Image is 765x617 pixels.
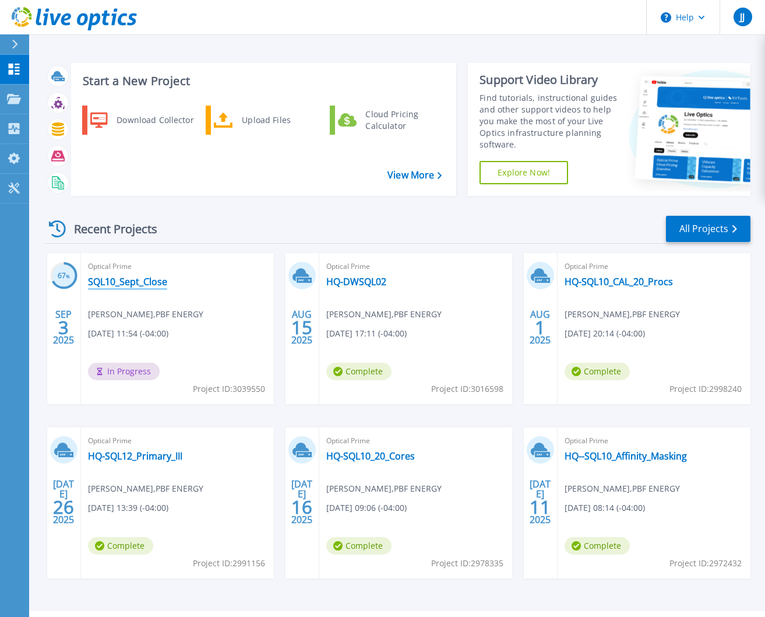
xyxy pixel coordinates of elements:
span: Optical Prime [565,434,743,447]
a: HQ--SQL10_Affinity_Masking [565,450,687,462]
span: Project ID: 2991156 [193,557,265,570]
span: Optical Prime [326,434,505,447]
div: Upload Files [236,108,322,132]
span: [PERSON_NAME] , PBF ENERGY [326,482,442,495]
a: Explore Now! [480,161,568,184]
span: Optical Prime [88,434,267,447]
div: SEP 2025 [52,306,75,349]
span: [PERSON_NAME] , PBF ENERGY [565,482,680,495]
span: Complete [565,363,630,380]
span: 3 [58,322,69,332]
span: Project ID: 3016598 [431,383,503,395]
a: Upload Files [206,106,325,135]
span: Optical Prime [88,260,267,273]
a: HQ-SQL10_20_Cores [326,450,415,462]
div: AUG 2025 [529,306,551,349]
span: [PERSON_NAME] , PBF ENERGY [326,308,442,321]
span: Complete [326,363,392,380]
a: All Projects [666,216,750,242]
a: View More [387,170,442,181]
div: Cloud Pricing Calculator [359,108,446,132]
div: Download Collector [111,108,199,132]
a: Cloud Pricing Calculator [330,106,449,135]
h3: Start a New Project [83,75,441,87]
span: Project ID: 2978335 [431,557,503,570]
span: [DATE] 09:06 (-04:00) [326,502,407,514]
span: [PERSON_NAME] , PBF ENERGY [565,308,680,321]
span: In Progress [88,363,160,380]
span: 26 [53,502,74,512]
span: 1 [535,322,545,332]
span: Project ID: 2998240 [669,383,742,395]
span: [DATE] 17:11 (-04:00) [326,327,407,340]
span: [DATE] 11:54 (-04:00) [88,327,168,340]
span: [DATE] 13:39 (-04:00) [88,502,168,514]
span: Optical Prime [565,260,743,273]
span: JJ [740,12,745,22]
div: Support Video Library [480,72,619,87]
a: Download Collector [82,106,202,135]
span: Project ID: 2972432 [669,557,742,570]
div: Recent Projects [45,215,173,243]
div: [DATE] 2025 [52,481,75,523]
a: HQ-SQL10_CAL_20_Procs [565,276,673,288]
span: Complete [326,537,392,555]
span: [DATE] 20:14 (-04:00) [565,327,645,340]
div: [DATE] 2025 [529,481,551,523]
span: Complete [565,537,630,555]
span: % [66,273,70,279]
span: Project ID: 3039550 [193,383,265,395]
div: AUG 2025 [291,306,313,349]
span: [PERSON_NAME] , PBF ENERGY [88,308,203,321]
div: [DATE] 2025 [291,481,313,523]
span: [PERSON_NAME] , PBF ENERGY [88,482,203,495]
span: 16 [291,502,312,512]
div: Find tutorials, instructional guides and other support videos to help you make the most of your L... [480,92,619,150]
a: HQ-DWSQL02 [326,276,386,288]
span: Optical Prime [326,260,505,273]
span: [DATE] 08:14 (-04:00) [565,502,645,514]
a: SQL10_Sept_Close [88,276,167,288]
h3: 67 [50,269,77,283]
span: Complete [88,537,153,555]
span: 11 [530,502,551,512]
a: HQ-SQL12_Primary_III [88,450,182,462]
span: 15 [291,322,312,332]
